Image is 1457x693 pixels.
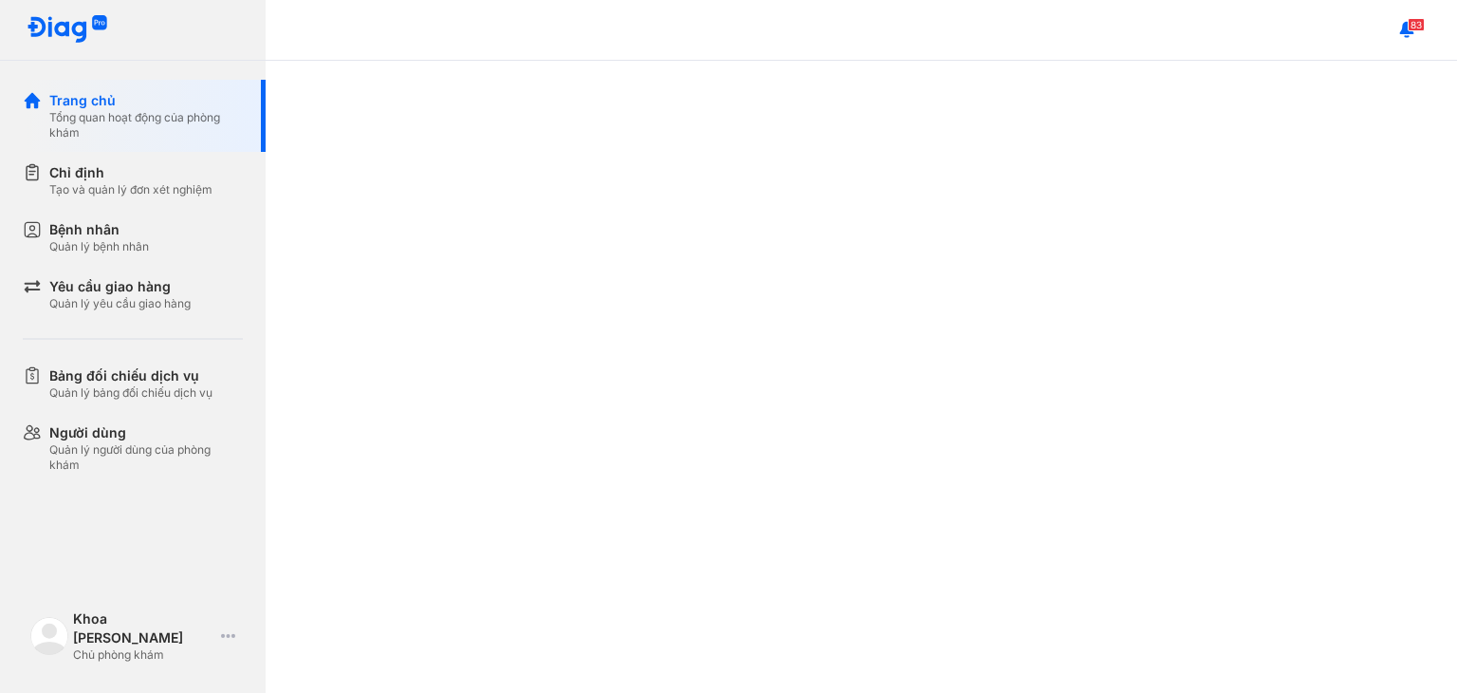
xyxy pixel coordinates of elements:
img: logo [30,617,68,655]
div: Bảng đối chiếu dịch vụ [49,366,212,385]
div: Người dùng [49,423,243,442]
div: Yêu cầu giao hàng [49,277,191,296]
div: Chỉ định [49,163,212,182]
div: Quản lý người dùng của phòng khám [49,442,243,473]
div: Quản lý bệnh nhân [49,239,149,254]
div: Quản lý yêu cầu giao hàng [49,296,191,311]
img: logo [27,15,108,45]
span: 83 [1408,18,1425,31]
div: Chủ phòng khám [73,647,213,663]
div: Tạo và quản lý đơn xét nghiệm [49,182,212,197]
div: Khoa [PERSON_NAME] [73,609,213,647]
div: Quản lý bảng đối chiếu dịch vụ [49,385,212,401]
div: Bệnh nhân [49,220,149,239]
div: Trang chủ [49,91,243,110]
div: Tổng quan hoạt động của phòng khám [49,110,243,140]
